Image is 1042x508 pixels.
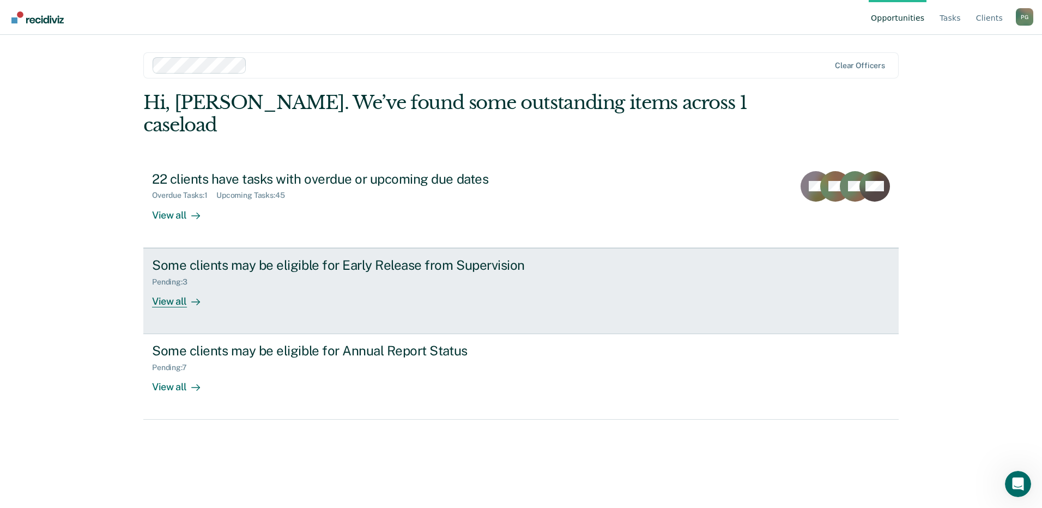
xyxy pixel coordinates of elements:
[152,286,213,307] div: View all
[152,200,213,221] div: View all
[143,92,748,136] div: Hi, [PERSON_NAME]. We’ve found some outstanding items across 1 caseload
[152,171,535,187] div: 22 clients have tasks with overdue or upcoming due dates
[152,191,216,200] div: Overdue Tasks : 1
[152,343,535,359] div: Some clients may be eligible for Annual Report Status
[835,61,885,70] div: Clear officers
[1016,8,1033,26] button: Profile dropdown button
[143,248,899,334] a: Some clients may be eligible for Early Release from SupervisionPending:3View all
[11,11,64,23] img: Recidiviz
[152,257,535,273] div: Some clients may be eligible for Early Release from Supervision
[152,372,213,394] div: View all
[1005,471,1031,497] iframe: Intercom live chat
[143,334,899,420] a: Some clients may be eligible for Annual Report StatusPending:7View all
[143,162,899,248] a: 22 clients have tasks with overdue or upcoming due datesOverdue Tasks:1Upcoming Tasks:45View all
[152,363,196,372] div: Pending : 7
[216,191,294,200] div: Upcoming Tasks : 45
[1016,8,1033,26] div: P G
[152,277,196,287] div: Pending : 3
